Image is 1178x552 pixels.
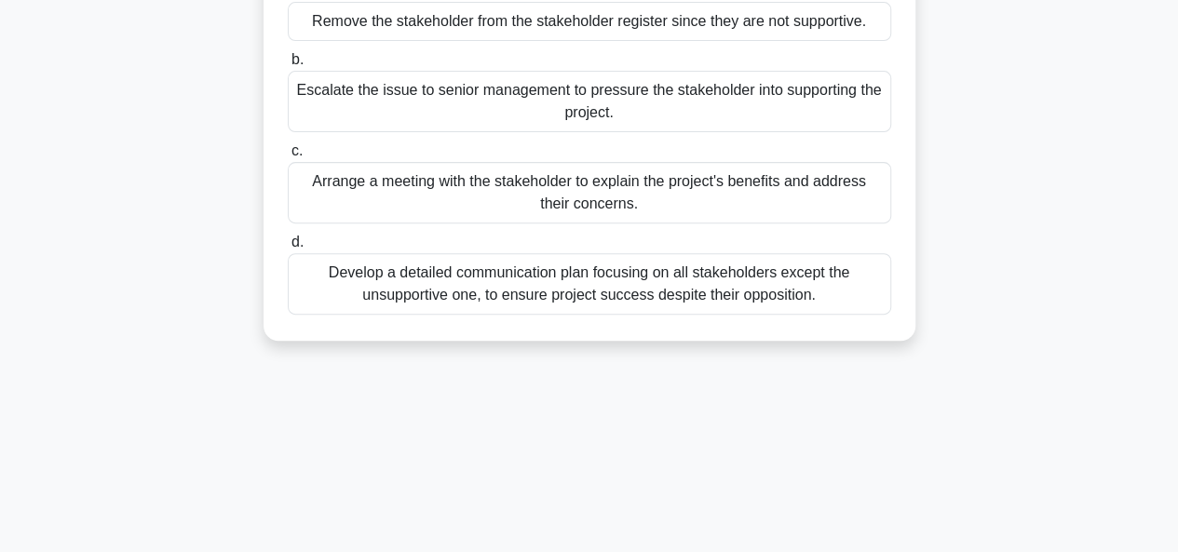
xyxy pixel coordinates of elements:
[288,253,891,315] div: Develop a detailed communication plan focusing on all stakeholders except the unsupportive one, t...
[288,162,891,223] div: Arrange a meeting with the stakeholder to explain the project's benefits and address their concerns.
[291,51,304,67] span: b.
[291,142,303,158] span: c.
[291,234,304,249] span: d.
[288,2,891,41] div: Remove the stakeholder from the stakeholder register since they are not supportive.
[288,71,891,132] div: Escalate the issue to senior management to pressure the stakeholder into supporting the project.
